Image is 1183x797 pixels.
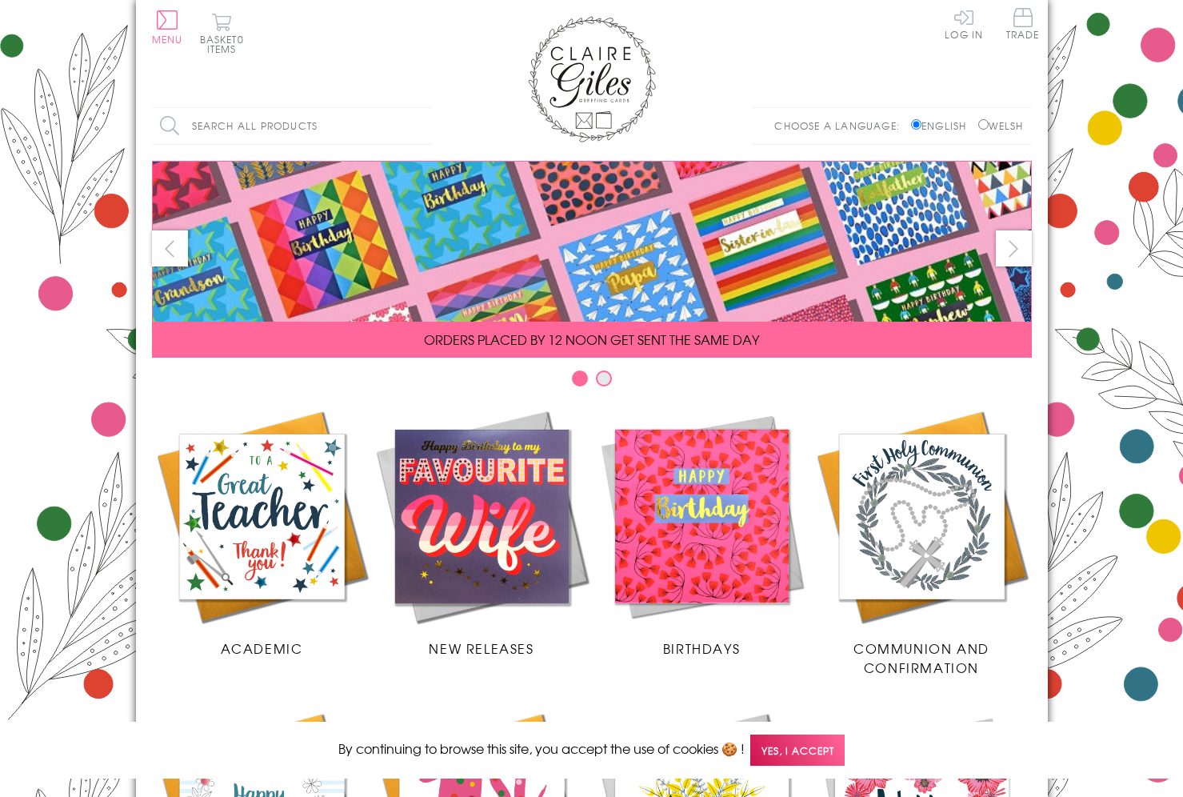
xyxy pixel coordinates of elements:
span: Birthdays [663,639,740,658]
span: New Releases [429,639,534,658]
a: New Releases [372,407,592,658]
a: Academic [152,407,372,658]
span: ORDERS PLACED BY 12 NOON GET SENT THE SAME DAY [424,330,759,349]
span: Menu [152,32,183,46]
a: Birthdays [592,407,812,658]
button: prev [152,230,188,266]
button: Carousel Page 2 [596,370,612,386]
span: 0 items [207,32,244,56]
a: Communion and Confirmation [812,407,1032,677]
p: Choose a language: [774,118,908,133]
span: Communion and Confirmation [853,639,989,677]
label: English [911,118,974,133]
a: Trade [1006,8,1040,42]
input: Search [416,108,432,144]
a: Log In [945,8,983,39]
div: Carousel Pagination [152,370,1032,394]
input: Welsh [978,119,989,130]
input: English [911,119,921,130]
input: Search all products [152,108,432,144]
img: Claire Giles Greetings Cards [528,16,656,142]
button: Basket0 items [200,13,244,54]
button: next [996,230,1032,266]
button: Menu [152,10,183,44]
label: Welsh [978,118,1024,133]
span: Trade [1006,8,1040,39]
button: Carousel Page 1 (Current Slide) [572,370,588,386]
span: Yes, I accept [750,735,845,766]
span: Academic [221,639,303,658]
